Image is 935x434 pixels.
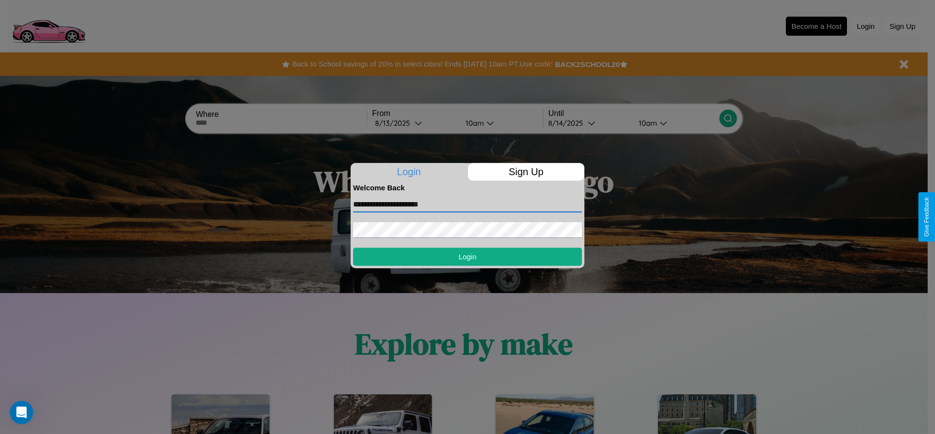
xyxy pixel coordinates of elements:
[468,163,585,181] p: Sign Up
[923,197,930,237] div: Give Feedback
[353,248,582,266] button: Login
[353,183,582,192] h4: Welcome Back
[10,401,33,424] iframe: Intercom live chat
[351,163,467,181] p: Login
